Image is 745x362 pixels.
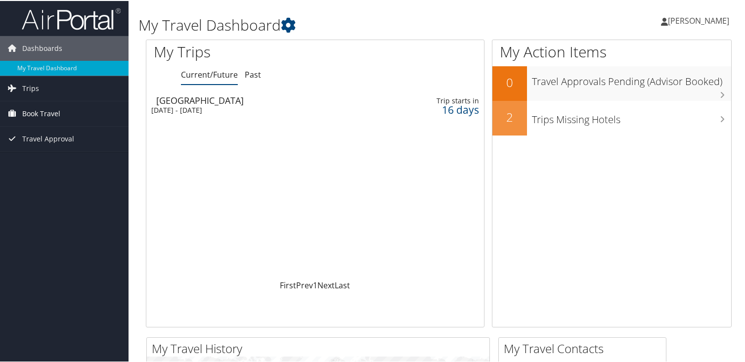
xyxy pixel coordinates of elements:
[296,279,313,290] a: Prev
[335,279,350,290] a: Last
[22,126,74,150] span: Travel Approval
[668,14,729,25] span: [PERSON_NAME]
[313,279,317,290] a: 1
[138,14,539,35] h1: My Travel Dashboard
[492,100,731,135] a: 2Trips Missing Hotels
[504,339,666,356] h2: My Travel Contacts
[492,41,731,61] h1: My Action Items
[661,5,739,35] a: [PERSON_NAME]
[22,35,62,60] span: Dashboards
[405,104,479,113] div: 16 days
[181,68,238,79] a: Current/Future
[154,41,336,61] h1: My Trips
[492,108,527,125] h2: 2
[532,107,731,126] h3: Trips Missing Hotels
[22,6,121,30] img: airportal-logo.png
[245,68,261,79] a: Past
[156,95,370,104] div: [GEOGRAPHIC_DATA]
[151,105,365,114] div: [DATE] - [DATE]
[405,95,479,104] div: Trip starts in
[492,73,527,90] h2: 0
[532,69,731,88] h3: Travel Approvals Pending (Advisor Booked)
[280,279,296,290] a: First
[492,65,731,100] a: 0Travel Approvals Pending (Advisor Booked)
[22,100,60,125] span: Book Travel
[152,339,489,356] h2: My Travel History
[22,75,39,100] span: Trips
[317,279,335,290] a: Next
